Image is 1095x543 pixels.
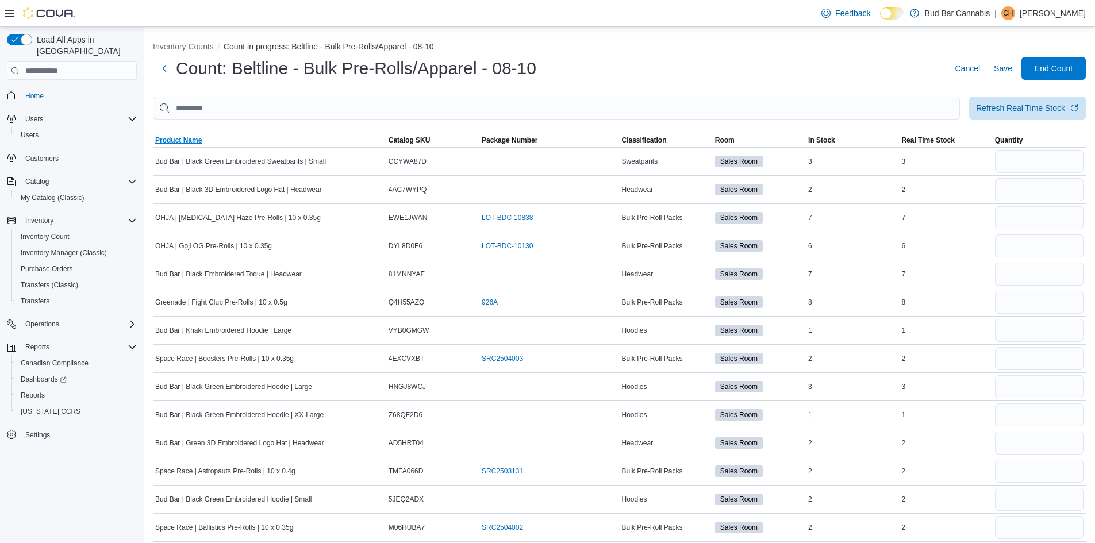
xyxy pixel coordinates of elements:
span: Bud Bar | Black 3D Embroidered Logo Hat | Headwear [155,185,322,194]
button: Catalog SKU [386,133,479,147]
span: My Catalog (Classic) [16,191,137,205]
h1: Count: Beltline - Bulk Pre-Rolls/Apparel - 08-10 [176,57,536,80]
span: Catalog SKU [389,136,431,145]
span: 81MNNYAF [389,269,425,279]
span: Space Race | Boosters Pre-Rolls | 10 x 0.35g [155,354,294,363]
span: Settings [25,430,50,440]
a: Settings [21,428,55,442]
p: [PERSON_NAME] [1020,6,1086,20]
span: Room [715,136,735,145]
span: Hoodies [621,410,647,419]
a: Transfers (Classic) [16,278,83,292]
span: Sales Room [720,156,758,167]
span: HNGJ8WCJ [389,382,426,391]
span: CH [1003,6,1013,20]
span: Sales Room [720,410,758,420]
button: Users [2,111,141,127]
span: Operations [25,319,59,329]
span: Inventory Count [16,230,137,244]
span: Bud Bar | Black Embroidered Toque | Headwear [155,269,302,279]
button: My Catalog (Classic) [11,190,141,206]
a: SRC2504002 [482,523,523,532]
span: Headwear [621,438,653,448]
div: 1 [806,324,899,337]
span: Cancel [955,63,980,74]
button: Cancel [950,57,985,80]
div: 2 [806,492,899,506]
a: Customers [21,152,63,165]
span: DYL8D0F6 [389,241,422,251]
span: Sales Room [720,213,758,223]
button: Purchase Orders [11,261,141,277]
span: Bulk Pre-Roll Packs [621,298,682,307]
span: Customers [25,154,59,163]
button: Users [11,127,141,143]
button: Catalog [21,175,53,188]
span: Sales Room [715,296,763,308]
p: Bud Bar Cannabis [925,6,990,20]
a: Inventory Count [16,230,74,244]
span: Dashboards [21,375,67,384]
div: 2 [806,352,899,365]
a: SRC2504003 [482,354,523,363]
span: 5JEQ2ADX [389,495,424,504]
span: Bud Bar | Black Green Embroidered Hoodie | Small [155,495,312,504]
span: Q4H55AZQ [389,298,425,307]
span: Sales Room [720,522,758,533]
span: Inventory Manager (Classic) [16,246,137,260]
div: 1 [806,408,899,422]
button: In Stock [806,133,899,147]
span: EWE1JWAN [389,213,428,222]
span: Operations [21,317,137,331]
span: AD5HRT04 [389,438,424,448]
span: Bud Bar | Black Green Embroidered Hoodie | XX-Large [155,410,324,419]
span: Sales Room [720,466,758,476]
span: Reports [21,340,137,354]
span: Purchase Orders [16,262,137,276]
span: Space Race | Astropauts Pre-Rolls | 10 x 0.4g [155,467,295,476]
span: Users [21,130,39,140]
span: Bulk Pre-Roll Packs [621,213,682,222]
span: Space Race | Ballistics Pre-Rolls | 10 x 0.35g [155,523,293,532]
span: Z68QF2D6 [389,410,422,419]
span: Home [25,91,44,101]
span: End Count [1035,63,1073,74]
a: Reports [16,388,49,402]
button: Settings [2,426,141,443]
span: Transfers (Classic) [16,278,137,292]
span: Bulk Pre-Roll Packs [621,523,682,532]
div: 2 [806,183,899,197]
span: VYB0GMGW [389,326,429,335]
nav: An example of EuiBreadcrumbs [153,41,1086,55]
span: Package Number [482,136,537,145]
div: 8 [806,295,899,309]
span: Inventory [21,214,137,228]
span: Canadian Compliance [16,356,137,370]
span: Users [25,114,43,124]
div: 2 [806,464,899,478]
span: Sales Room [720,269,758,279]
a: Feedback [817,2,875,25]
button: Product Name [153,133,386,147]
button: Transfers [11,293,141,309]
div: 2 [806,521,899,534]
a: Purchase Orders [16,262,78,276]
span: [US_STATE] CCRS [21,407,80,416]
a: 926A [482,298,498,307]
span: Catalog [21,175,137,188]
span: Sales Room [715,437,763,449]
input: Dark Mode [880,7,904,20]
span: CCYWA87D [389,157,427,166]
span: Product Name [155,136,202,145]
span: Sales Room [715,325,763,336]
div: 7 [899,267,992,281]
div: 3 [806,380,899,394]
span: Inventory Count [21,232,70,241]
div: Caleb H [1001,6,1015,20]
button: Reports [21,340,54,354]
span: Transfers (Classic) [21,280,78,290]
div: 3 [899,380,992,394]
button: Customers [2,150,141,167]
div: 1 [899,408,992,422]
